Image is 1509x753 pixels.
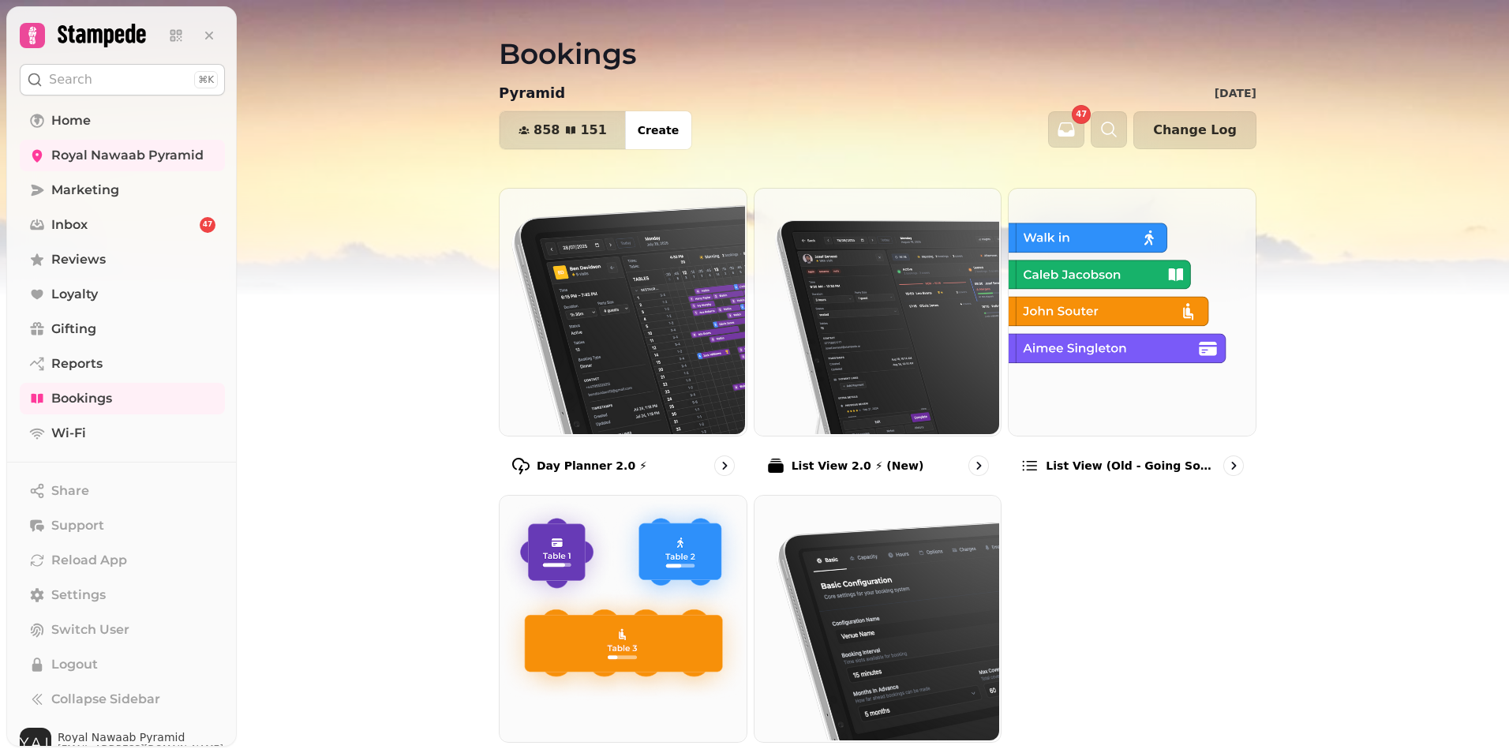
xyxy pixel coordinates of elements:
span: Inbox [51,215,88,234]
span: Settings [51,586,106,605]
span: 47 [203,219,213,230]
svg: go to [1226,458,1241,474]
button: Support [20,510,225,541]
button: Collapse Sidebar [20,684,225,715]
span: Wi-Fi [51,424,86,443]
span: Create [638,125,679,136]
a: Loyalty [20,279,225,310]
a: List view (Old - going soon)List view (Old - going soon) [1008,188,1256,489]
span: Royal Nawaab Pyramid [58,732,223,743]
button: 858151 [500,111,626,149]
img: List View 2.0 ⚡ (New) [753,187,1000,434]
a: Day Planner 2.0 ⚡Day Planner 2.0 ⚡ [499,188,747,489]
span: 47 [1076,111,1087,118]
button: Logout [20,649,225,680]
svg: go to [717,458,732,474]
p: List view (Old - going soon) [1046,458,1217,474]
a: Reviews [20,244,225,275]
svg: go to [971,458,987,474]
button: Create [625,111,691,149]
span: Gifting [51,320,96,339]
span: 858 [534,124,560,137]
a: Wi-Fi [20,418,225,449]
a: Home [20,105,225,137]
p: List View 2.0 ⚡ (New) [792,458,924,474]
span: Switch User [51,620,129,639]
img: Configuration [753,494,1000,741]
button: Share [20,475,225,507]
a: Royal Nawaab Pyramid [20,140,225,171]
span: Change Log [1153,124,1237,137]
a: Reports [20,348,225,380]
div: ⌘K [194,71,218,88]
p: [DATE] [1215,85,1256,101]
button: Search⌘K [20,64,225,96]
a: Inbox47 [20,209,225,241]
p: Day Planner 2.0 ⚡ [537,458,647,474]
span: Royal Nawaab Pyramid [51,146,204,165]
p: Search [49,70,92,89]
span: Reload App [51,551,127,570]
span: Home [51,111,91,130]
button: Reload App [20,545,225,576]
span: Logout [51,655,98,674]
span: Reviews [51,250,106,269]
button: Switch User [20,614,225,646]
span: Loyalty [51,285,98,304]
img: Day Planner 2.0 ⚡ [498,187,745,434]
a: Gifting [20,313,225,345]
span: Marketing [51,181,119,200]
a: Marketing [20,174,225,206]
span: Share [51,481,89,500]
span: Bookings [51,389,112,408]
p: Pyramid [499,82,565,104]
span: Reports [51,354,103,373]
span: Support [51,516,104,535]
img: Floor Plans (beta) [498,494,745,741]
img: List view (Old - going soon) [1007,187,1254,434]
button: Change Log [1133,111,1256,149]
a: Settings [20,579,225,611]
a: List View 2.0 ⚡ (New)List View 2.0 ⚡ (New) [754,188,1002,489]
a: Bookings [20,383,225,414]
span: 151 [580,124,606,137]
span: Collapse Sidebar [51,690,160,709]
